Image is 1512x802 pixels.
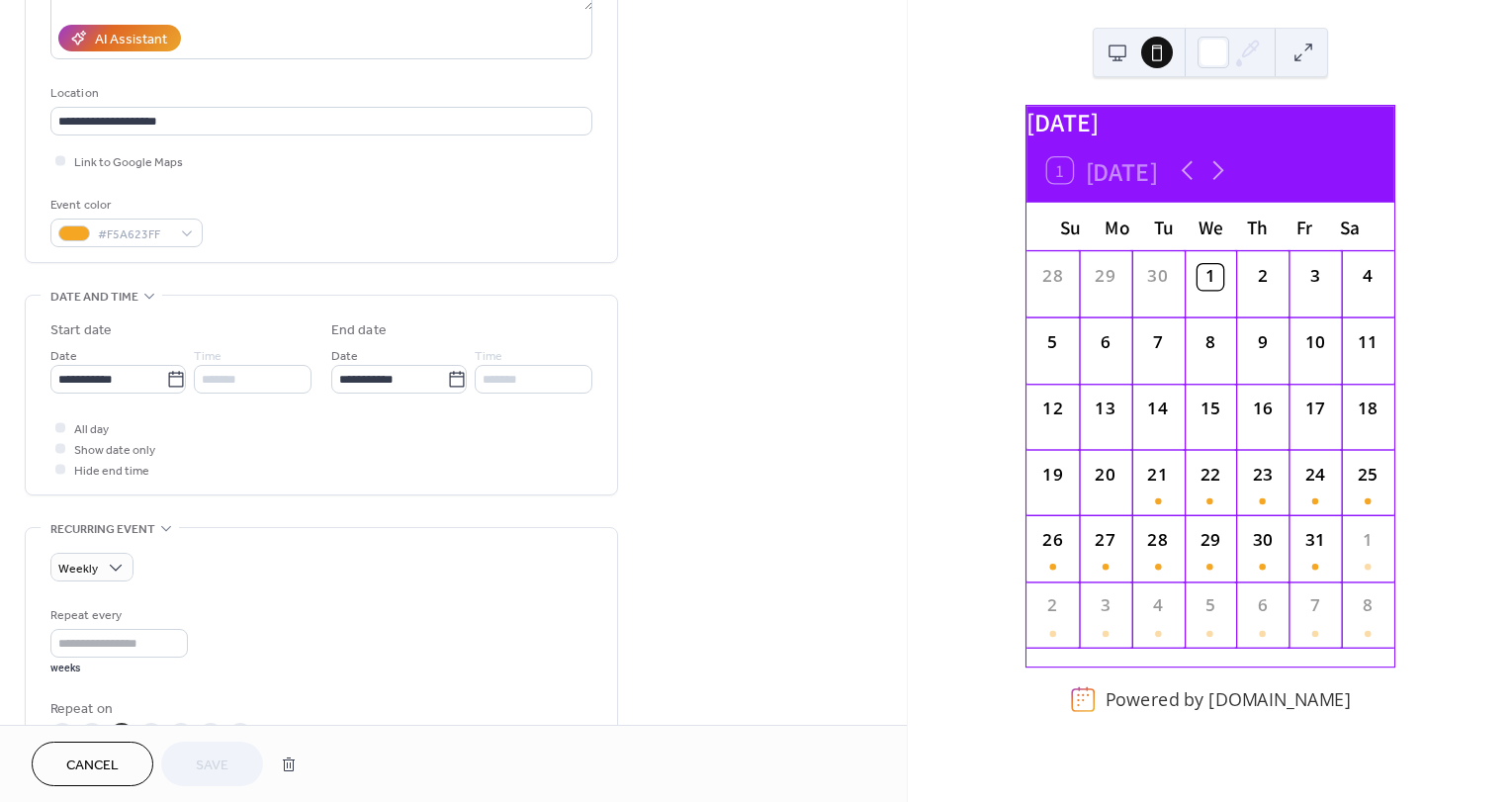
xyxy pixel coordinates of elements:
[1093,330,1118,356] div: 6
[98,224,171,245] span: #F5A623FF
[1198,462,1223,488] div: 22
[95,30,167,50] div: AI Assistant
[1198,330,1223,356] div: 8
[50,662,188,675] div: weeks
[1355,397,1380,422] div: 18
[74,152,183,173] span: Link to Google Maps
[1355,594,1380,620] div: 8
[1140,203,1187,251] div: Tu
[74,440,155,461] span: Show date only
[1187,203,1233,251] div: We
[1093,462,1118,488] div: 20
[50,519,155,540] span: Recurring event
[1039,397,1065,422] div: 12
[194,346,222,367] span: Time
[169,723,193,747] div: T
[1094,203,1140,251] div: Mo
[1039,462,1065,488] div: 19
[1355,264,1380,290] div: 4
[1198,397,1223,422] div: 15
[475,346,502,367] span: Time
[1093,264,1118,290] div: 29
[1039,594,1065,620] div: 2
[58,25,181,51] button: AI Assistant
[1145,264,1171,290] div: 30
[1145,397,1171,422] div: 14
[74,419,109,440] span: All day
[1093,594,1118,620] div: 3
[1047,203,1094,251] div: Su
[1039,330,1065,356] div: 5
[1039,264,1065,290] div: 28
[50,605,184,626] div: Repeat every
[1327,203,1374,251] div: Sa
[1250,264,1276,290] div: 2
[1145,330,1171,356] div: 7
[1302,397,1328,422] div: 17
[50,346,77,367] span: Date
[50,320,112,341] div: Start date
[1233,203,1280,251] div: Th
[1302,528,1328,554] div: 31
[58,558,98,580] span: Weekly
[1106,687,1351,712] div: Powered by
[1280,203,1326,251] div: Fr
[228,723,252,747] div: S
[80,723,104,747] div: M
[1093,397,1118,422] div: 13
[74,461,149,482] span: Hide end time
[1145,594,1171,620] div: 4
[50,83,588,104] div: Location
[1198,594,1223,620] div: 5
[1093,528,1118,554] div: 27
[1302,462,1328,488] div: 24
[1198,528,1223,554] div: 29
[331,346,358,367] span: Date
[1208,687,1351,712] a: [DOMAIN_NAME]
[1145,462,1171,488] div: 21
[50,723,74,747] div: S
[1039,528,1065,554] div: 26
[66,756,119,776] span: Cancel
[1250,528,1276,554] div: 30
[1355,330,1380,356] div: 11
[1026,106,1394,139] div: [DATE]
[50,195,199,216] div: Event color
[50,699,588,720] div: Repeat on
[1250,462,1276,488] div: 23
[50,287,138,308] span: Date and time
[1355,528,1380,554] div: 1
[1250,330,1276,356] div: 9
[32,742,153,786] button: Cancel
[1198,264,1223,290] div: 1
[1355,462,1380,488] div: 25
[1302,330,1328,356] div: 10
[199,723,222,747] div: F
[1145,528,1171,554] div: 28
[139,723,163,747] div: W
[1302,594,1328,620] div: 7
[110,723,133,747] div: T
[1302,264,1328,290] div: 3
[331,320,387,341] div: End date
[1250,594,1276,620] div: 6
[1250,397,1276,422] div: 16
